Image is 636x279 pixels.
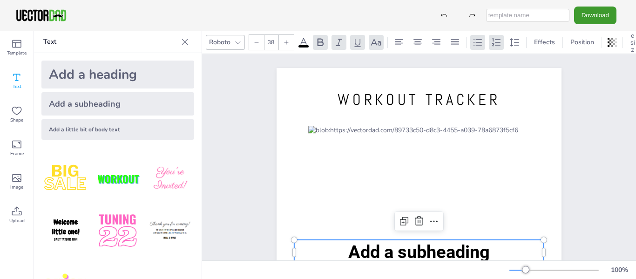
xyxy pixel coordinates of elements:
[41,92,194,116] div: Add a subheading
[41,207,90,255] img: GNLDUe7.png
[608,265,630,274] div: 100 %
[94,155,142,203] img: XdJCRjX.png
[41,155,90,203] img: style1.png
[486,9,569,22] input: template name
[10,116,23,124] span: Shape
[207,36,232,48] div: Roboto
[574,7,616,24] button: Download
[10,150,24,157] span: Frame
[568,38,596,47] span: Position
[41,61,194,88] div: Add a heading
[43,31,177,53] p: Text
[338,90,500,109] span: WORKOUT TRACKER
[7,49,27,57] span: Template
[146,207,194,255] img: K4iXMrW.png
[10,184,23,191] span: Image
[15,8,68,22] img: VectorDad-1.png
[146,155,194,203] img: BBMXfK6.png
[532,38,557,47] span: Effects
[348,242,490,262] span: Add a subheading
[94,207,142,255] img: 1B4LbXY.png
[13,83,21,90] span: Text
[9,217,25,225] span: Upload
[41,119,194,140] div: Add a little bit of body text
